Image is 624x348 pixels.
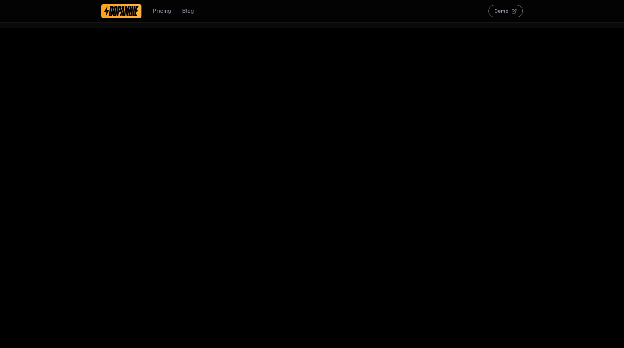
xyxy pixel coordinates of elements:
[101,4,141,18] a: Dopamine
[153,7,171,15] a: Pricing
[104,6,139,17] img: Dopamine
[488,5,523,17] button: Demo
[182,7,194,15] a: Blog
